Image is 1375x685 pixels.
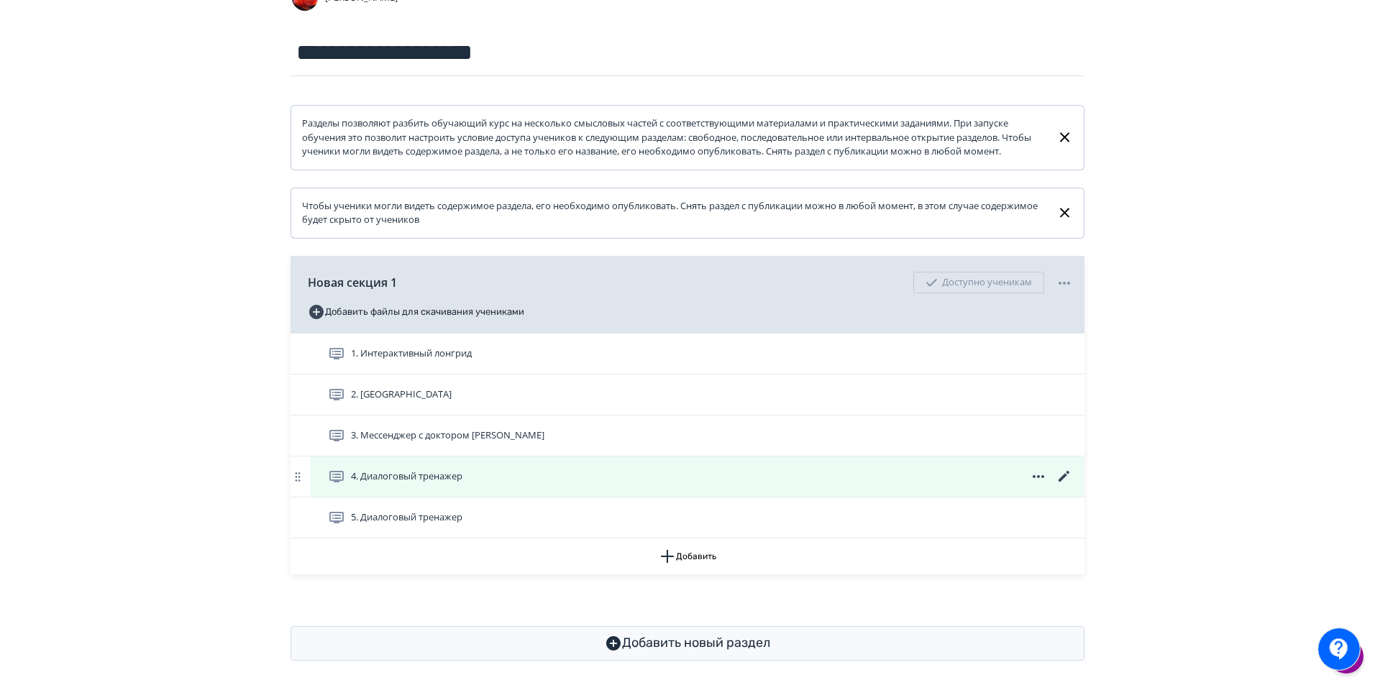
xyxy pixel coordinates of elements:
[291,456,1084,497] div: 4. Диалоговый тренажер
[291,497,1084,538] div: 5. Диалоговый тренажер
[351,346,472,361] span: 1. Интерактивный лонгрид
[291,626,1084,661] button: Добавить новый раздел
[351,469,462,484] span: 4. Диалоговый тренажер
[351,387,452,402] span: 2. Лонг-лонг Айленд
[302,199,1045,227] div: Чтобы ученики могли видеть содержимое раздела, его необходимо опубликовать. Снять раздел с публик...
[291,538,1084,574] button: Добавить
[291,415,1084,456] div: 3. Мессенджер с доктором [PERSON_NAME]
[291,374,1084,415] div: 2. [GEOGRAPHIC_DATA]
[308,300,524,323] button: Добавить файлы для скачивания учениками
[913,272,1044,293] div: Доступно ученикам
[302,116,1045,159] div: Разделы позволяют разбить обучающий курс на несколько смысловых частей с соответствующими материа...
[308,274,397,291] span: Новая секция 1
[291,334,1084,374] div: 1. Интерактивный лонгрид
[351,428,544,443] span: 3. Мессенджер с доктором Зло
[351,510,462,525] span: 5. Диалоговый тренажер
